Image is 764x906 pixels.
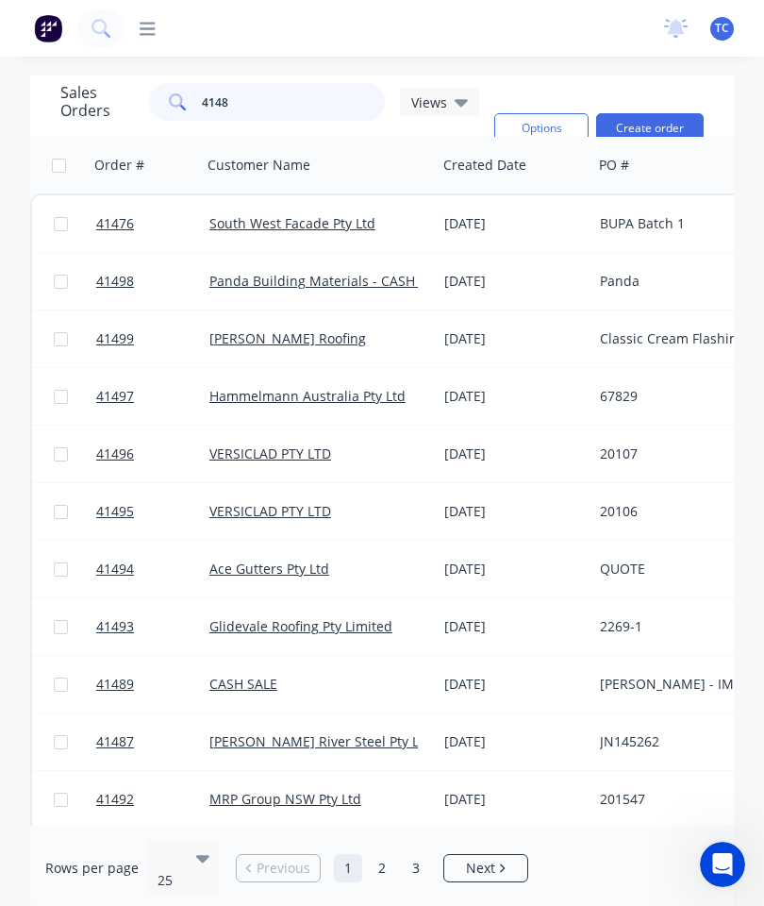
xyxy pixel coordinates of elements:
a: 41494 [96,541,209,597]
div: Created Date [443,156,526,175]
a: 41499 [96,310,209,367]
div: [DATE] [444,329,585,348]
a: Page 2 [368,854,396,882]
a: Next page [444,859,527,878]
span: Rows per page [45,859,139,878]
a: Page 3 [402,854,430,882]
span: Next [466,859,495,878]
a: [PERSON_NAME] River Steel Pty Ltd [209,732,432,750]
div: [DATE] [444,387,585,406]
a: Page 1 is your current page [334,854,362,882]
a: Glidevale Roofing Pty Limited [209,617,392,635]
a: CASH SALE [209,675,277,693]
div: [DATE] [444,502,585,521]
span: 41492 [96,790,134,809]
div: 25 [158,871,180,890]
span: Previous [257,859,310,878]
div: [DATE] [444,272,585,291]
a: 41487 [96,713,209,770]
div: PO # [599,156,629,175]
a: 41497 [96,368,209,425]
a: 41476 [96,195,209,252]
a: [PERSON_NAME] Roofing [209,329,366,347]
div: [DATE] [444,732,585,751]
iframe: Intercom live chat [700,842,745,887]
a: 41498 [96,253,209,310]
a: 41489 [96,656,209,713]
div: [DATE] [444,790,585,809]
div: [DATE] [444,560,585,579]
span: 41499 [96,329,134,348]
span: 41487 [96,732,134,751]
a: Ace Gutters Pty Ltd [209,560,329,578]
input: Search... [202,83,386,121]
img: Factory [34,14,62,42]
a: South West Facade Pty Ltd [209,214,375,232]
a: 41493 [96,598,209,655]
span: 41476 [96,214,134,233]
span: 41494 [96,560,134,579]
span: 41495 [96,502,134,521]
div: [DATE] [444,445,585,463]
span: 41496 [96,445,134,463]
div: [DATE] [444,617,585,636]
div: Order # [94,156,144,175]
span: 41498 [96,272,134,291]
span: 41489 [96,675,134,694]
a: Previous page [237,859,320,878]
a: VERSICLAD PTY LTD [209,502,331,520]
a: Hammelmann Australia Pty Ltd [209,387,406,405]
ul: Pagination [228,854,536,882]
span: TC [715,20,729,37]
span: Views [411,92,447,112]
button: Create order [596,113,704,143]
a: 41496 [96,426,209,482]
div: Customer Name [208,156,310,175]
button: Options [494,113,589,143]
a: MRP Group NSW Pty Ltd [209,790,361,808]
a: Panda Building Materials - CASH SALE [209,272,449,290]
div: [DATE] [444,214,585,233]
span: 41493 [96,617,134,636]
h1: Sales Orders [60,84,134,120]
span: 41497 [96,387,134,406]
a: VERSICLAD PTY LTD [209,445,331,462]
a: 41492 [96,771,209,828]
div: [DATE] [444,675,585,694]
a: 41495 [96,483,209,540]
